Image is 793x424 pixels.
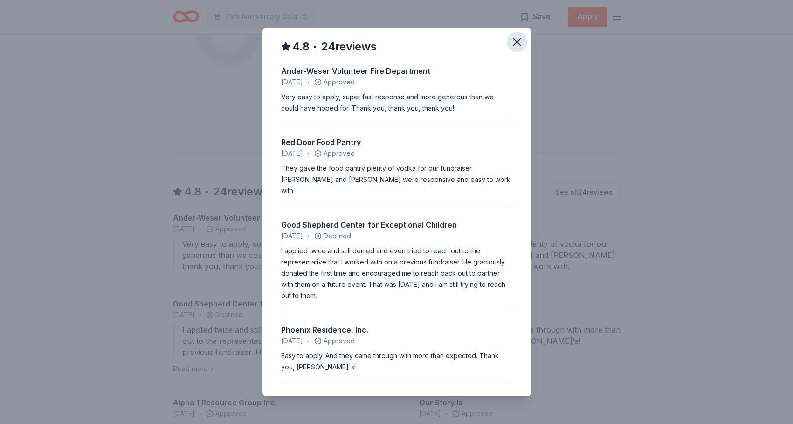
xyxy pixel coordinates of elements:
[281,65,512,76] div: Ander-Weser Volunteer Fire Department
[292,39,310,54] span: 4.8
[281,245,512,301] div: I applied twice and still denied and even tried to reach out to the representative that I worked ...
[281,76,303,88] span: [DATE]
[281,350,512,373] div: Easy to apply. And they came through with more than expected. Thank you, [PERSON_NAME]'s!
[307,337,310,345] span: •
[321,39,377,54] span: 24 reviews
[281,335,512,347] div: Approved
[307,78,310,86] span: •
[281,91,512,114] div: Very easy to apply, super fast response and more generous than we could have hoped for. Thank you...
[281,335,303,347] span: [DATE]
[281,137,512,148] div: Red Door Food Pantry
[281,163,512,196] div: They gave the food pantry plenty of vodka for our fundraiser. [PERSON_NAME] and [PERSON_NAME] wer...
[281,230,303,242] span: [DATE]
[281,76,512,88] div: Approved
[281,396,512,407] div: Alpha 1 Resource Group Inc.
[307,232,310,240] span: •
[281,324,512,335] div: Phoenix Residence, Inc.
[281,219,512,230] div: Good Shepherd Center for Exceptional Children
[281,148,303,159] span: [DATE]
[281,148,512,159] div: Approved
[312,42,317,51] span: •
[307,150,310,157] span: •
[281,230,512,242] div: Declined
